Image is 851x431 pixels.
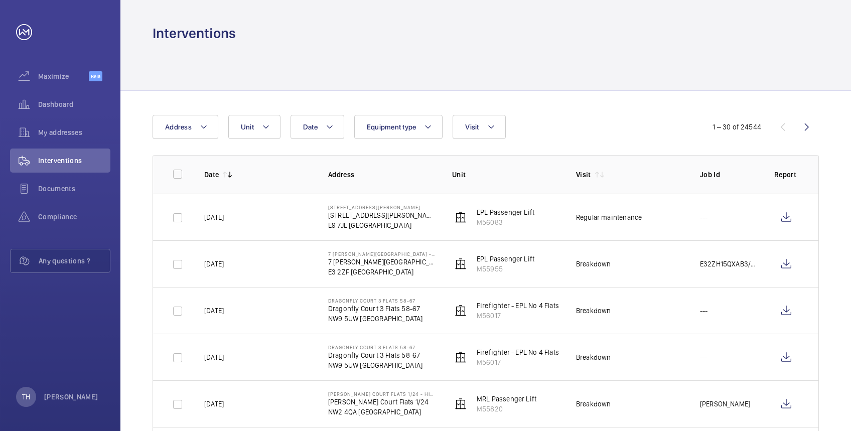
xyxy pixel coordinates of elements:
button: Address [153,115,218,139]
p: [DATE] [204,399,224,409]
p: [DATE] [204,212,224,222]
div: Regular maintenance [576,212,642,222]
p: M55955 [477,264,534,274]
p: [PERSON_NAME] [700,399,750,409]
img: elevator.svg [455,211,467,223]
p: NW9 5UW [GEOGRAPHIC_DATA] [328,314,423,324]
p: Firefighter - EPL No 4 Flats 58-67 [477,347,579,357]
p: 7 [PERSON_NAME][GEOGRAPHIC_DATA] [328,257,436,267]
p: EPL Passenger Lift [477,254,534,264]
p: [STREET_ADDRESS][PERSON_NAME] [328,204,436,210]
span: Unit [241,123,254,131]
img: elevator.svg [455,305,467,317]
p: M55820 [477,404,536,414]
div: Breakdown [576,259,611,269]
span: Maximize [38,71,89,81]
p: Dragonfly Court 3 Flats 58-67 [328,298,423,304]
img: elevator.svg [455,398,467,410]
span: Dashboard [38,99,110,109]
p: [DATE] [204,306,224,316]
button: Visit [453,115,505,139]
p: Dragonfly Court 3 Flats 58-67 [328,350,423,360]
p: NW9 5UW [GEOGRAPHIC_DATA] [328,360,423,370]
span: My addresses [38,127,110,137]
p: M56017 [477,311,579,321]
div: Breakdown [576,306,611,316]
span: Visit [465,123,479,131]
p: E9 7JL [GEOGRAPHIC_DATA] [328,220,436,230]
p: Report [774,170,798,180]
p: NW2 4QA [GEOGRAPHIC_DATA] [328,407,436,417]
p: EPL Passenger Lift [477,207,534,217]
span: Documents [38,184,110,194]
p: M56083 [477,217,534,227]
p: TH [22,392,30,402]
span: Date [303,123,318,131]
p: [PERSON_NAME] Court Flats 1/24 [328,397,436,407]
button: Unit [228,115,280,139]
p: [DATE] [204,352,224,362]
p: Dragonfly Court 3 Flats 58-67 [328,304,423,314]
p: M56017 [477,357,579,367]
span: Interventions [38,156,110,166]
h1: Interventions [153,24,236,43]
span: Equipment type [367,123,416,131]
div: Breakdown [576,399,611,409]
p: E32ZH15QXAB3/MC [700,259,758,269]
span: Beta [89,71,102,81]
span: Any questions ? [39,256,110,266]
div: 1 – 30 of 24544 [713,122,761,132]
p: Visit [576,170,591,180]
p: Address [328,170,436,180]
p: Dragonfly Court 3 Flats 58-67 [328,344,423,350]
p: Firefighter - EPL No 4 Flats 58-67 [477,301,579,311]
button: Date [291,115,344,139]
p: Date [204,170,219,180]
img: elevator.svg [455,258,467,270]
p: --- [700,352,708,362]
p: 7 [PERSON_NAME][GEOGRAPHIC_DATA] - High Risk Building [328,251,436,257]
span: Address [165,123,192,131]
p: --- [700,212,708,222]
div: Breakdown [576,352,611,362]
img: elevator.svg [455,351,467,363]
p: Job Id [700,170,758,180]
p: [DATE] [204,259,224,269]
p: MRL Passenger Lift [477,394,536,404]
span: Compliance [38,212,110,222]
p: [PERSON_NAME] [44,392,98,402]
button: Equipment type [354,115,443,139]
p: [PERSON_NAME] Court Flats 1/24 - High Risk Building [328,391,436,397]
p: Unit [452,170,560,180]
p: E3 2ZF [GEOGRAPHIC_DATA] [328,267,436,277]
p: --- [700,306,708,316]
p: [STREET_ADDRESS][PERSON_NAME] [328,210,436,220]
